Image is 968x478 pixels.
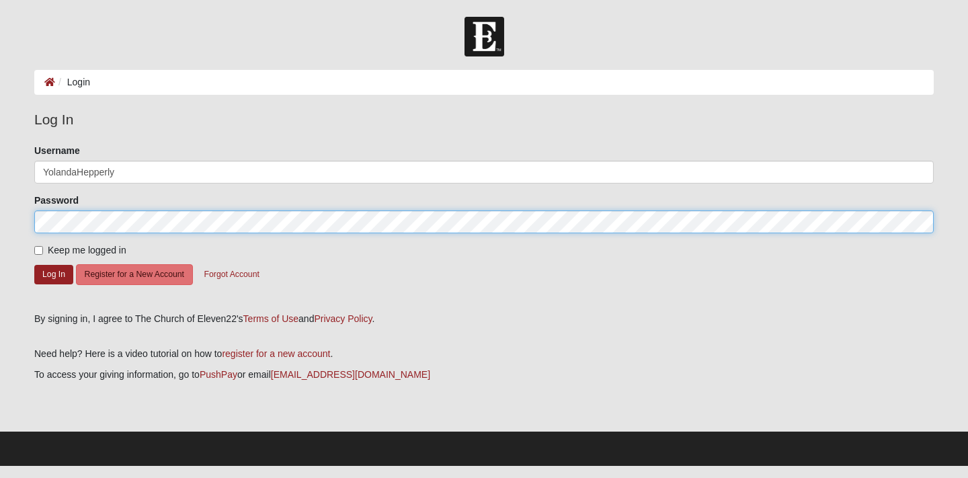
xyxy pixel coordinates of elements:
[196,264,268,285] button: Forgot Account
[48,245,126,255] span: Keep me logged in
[34,347,934,361] p: Need help? Here is a video tutorial on how to .
[34,265,73,284] button: Log In
[200,369,237,380] a: PushPay
[314,313,372,324] a: Privacy Policy
[222,348,330,359] a: register for a new account
[76,264,193,285] button: Register for a New Account
[271,369,430,380] a: [EMAIL_ADDRESS][DOMAIN_NAME]
[34,246,43,255] input: Keep me logged in
[55,75,90,89] li: Login
[243,313,298,324] a: Terms of Use
[465,17,504,56] img: Church of Eleven22 Logo
[34,109,934,130] legend: Log In
[34,194,79,207] label: Password
[34,312,934,326] div: By signing in, I agree to The Church of Eleven22's and .
[34,144,80,157] label: Username
[34,368,934,382] p: To access your giving information, go to or email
